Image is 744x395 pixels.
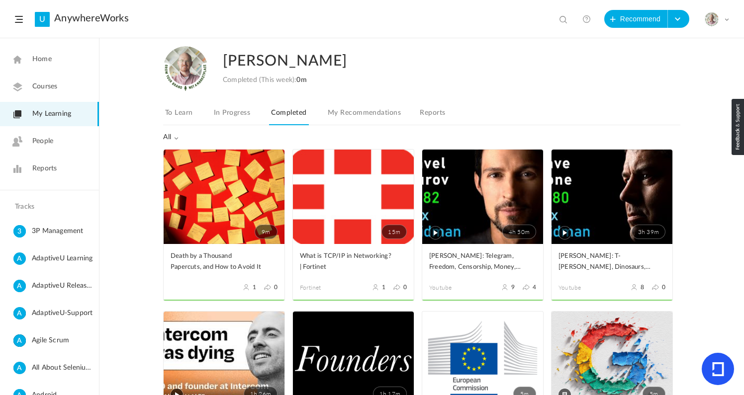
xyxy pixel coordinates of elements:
[403,284,407,291] span: 0
[32,54,52,65] span: Home
[32,252,95,265] span: AdaptiveU Learning
[300,283,354,292] span: Fortinet
[300,251,392,273] span: What is TCP/IP in Networking? | Fortinet
[171,251,278,273] a: Death by a Thousand Papercuts, and How to Avoid It
[418,106,447,125] a: Reports
[32,109,71,119] span: My Learning
[13,362,26,375] cite: A
[429,283,483,292] span: Youtube
[32,362,95,374] span: All About Selenium Testing
[32,280,95,292] span: AdaptiveU Release Details
[13,225,26,238] cite: 3
[732,99,744,155] img: loop_feedback_btn.png
[253,284,256,291] span: 1
[381,225,407,239] span: 15m
[604,10,668,28] button: Recommend
[502,225,536,239] span: 4h 50m
[552,150,672,244] a: 3h 39m
[662,284,665,291] span: 0
[274,284,278,291] span: 0
[15,203,82,211] h4: Tracks
[429,251,536,273] a: [PERSON_NAME]: Telegram, Freedom, Censorship, Money, Power & Human Nature | [PERSON_NAME] Podcast...
[326,106,403,125] a: My Recommendations
[293,150,414,244] a: 15m
[511,284,515,291] span: 9
[32,307,95,319] span: AdaptiveU-Support
[223,76,307,84] div: Completed (This week):
[32,163,57,174] span: Reports
[13,334,26,348] cite: A
[269,106,308,125] a: Completed
[533,284,536,291] span: 4
[429,251,521,273] span: [PERSON_NAME]: Telegram, Freedom, Censorship, Money, Power & Human Nature | [PERSON_NAME] Podcast...
[35,12,50,27] a: U
[164,150,284,244] a: 9m
[255,225,278,239] span: 9m
[641,284,644,291] span: 8
[212,106,252,125] a: In Progress
[163,133,179,142] span: All
[54,12,129,24] a: AnywhereWorks
[632,225,665,239] span: 3h 39m
[13,280,26,293] cite: A
[163,106,195,125] a: To Learn
[382,284,385,291] span: 1
[32,334,95,347] span: Agile Scrum
[32,225,95,237] span: 3P Management
[422,150,543,244] a: 4h 50m
[296,77,306,83] span: 0m
[558,251,665,273] a: [PERSON_NAME]: T-[PERSON_NAME], Dinosaurs, Extinction, Evolution, and Jurassic Park | [PERSON_NAM...
[558,251,651,273] span: [PERSON_NAME]: T-[PERSON_NAME], Dinosaurs, Extinction, Evolution, and Jurassic Park | [PERSON_NAM...
[32,81,57,92] span: Courses
[223,46,637,76] h2: [PERSON_NAME]
[300,251,407,273] a: What is TCP/IP in Networking? | Fortinet
[705,12,719,26] img: julia-s-version-gybnm-profile-picture-frame-2024-template-16.png
[558,283,612,292] span: Youtube
[32,136,53,147] span: People
[163,46,208,91] img: julia-s-version-gybnm-profile-picture-frame-2024-template-16.png
[13,307,26,320] cite: A
[13,252,26,266] cite: A
[171,251,263,273] span: Death by a Thousand Papercuts, and How to Avoid It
